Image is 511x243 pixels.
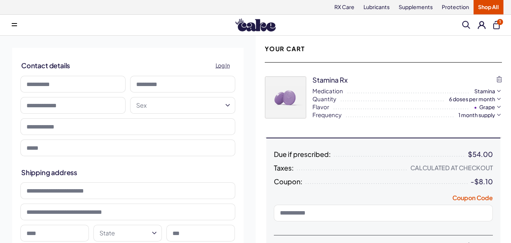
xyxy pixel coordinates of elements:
[493,21,500,29] button: 1
[21,168,235,177] h2: Shipping address
[21,58,235,73] h2: Contact details
[274,151,331,158] span: Due if prescribed:
[452,194,493,204] button: Coupon Code
[497,19,503,25] span: 1
[265,45,305,53] h2: Your Cart
[274,164,294,172] span: Taxes:
[265,77,306,118] img: dYGgxq6Is0qDJewD8An5j2aYorFkvSoZ2zUU4pnY.webp
[216,61,230,70] span: Log In
[274,178,303,185] span: Coupon:
[312,87,343,95] span: Medication
[410,164,493,172] div: Calculated at Checkout
[471,178,493,185] div: -$8.10
[312,95,336,103] span: Quantity
[468,151,493,158] div: $54.00
[211,58,235,73] a: Log In
[312,111,342,119] span: Frequency
[235,19,276,31] img: Hello Cake
[312,75,348,85] div: Stamina Rx
[312,103,329,111] span: Flavor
